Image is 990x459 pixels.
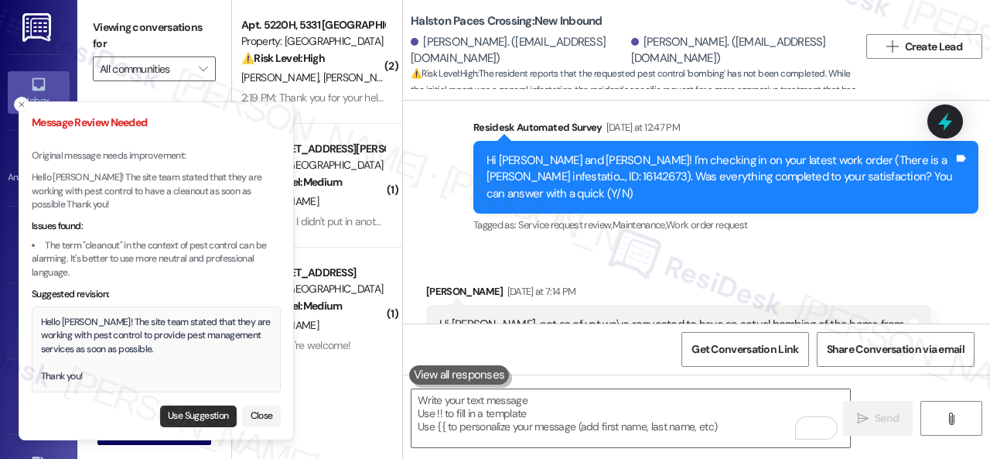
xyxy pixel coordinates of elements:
strong: ⚠️ Risk Level: High [241,51,325,65]
div: Issues found: [32,220,281,234]
span: [PERSON_NAME] [241,318,319,332]
a: Inbox [8,71,70,113]
div: Hi [PERSON_NAME] and [PERSON_NAME]! I'm checking in on your latest work order (There is a [PERSON... [486,152,954,202]
div: 2:19 PM: Thank you for your help. [241,91,386,104]
a: Site Visit • [8,224,70,265]
span: Service request review , [518,218,613,231]
span: [PERSON_NAME] [323,70,401,84]
div: Hi [PERSON_NAME], not as of yet we've requested to have an actual bombing of the home from Pest C... [439,317,906,350]
div: Apt. 5220H, 5331 [GEOGRAPHIC_DATA] [241,17,384,33]
label: Viewing conversations for [93,15,216,57]
button: Close [242,406,281,427]
div: Property: [GEOGRAPHIC_DATA] [241,281,384,297]
img: ResiDesk Logo [22,13,54,42]
span: : The resident reports that the requested pest control 'bombing' has not been completed. While th... [411,66,859,149]
div: [PERSON_NAME]. ([EMAIL_ADDRESS][DOMAIN_NAME]) [631,34,848,67]
i:  [945,413,957,425]
a: Insights • [8,300,70,341]
i:  [199,63,207,75]
div: [PERSON_NAME] [426,283,931,305]
input: All communities [100,57,191,81]
button: Share Conversation via email [817,332,975,367]
span: [PERSON_NAME] [241,194,319,208]
p: Original message needs improvement: [32,149,281,163]
b: Halston Paces Crossing: New Inbound [411,13,603,29]
button: Get Conversation Link [681,332,808,367]
div: Hello [PERSON_NAME]! The site team stated that they are working with pest control to provide pest... [41,316,272,384]
a: Buildings [8,375,70,417]
div: Suggested revision: [32,288,281,302]
span: [PERSON_NAME] [241,70,323,84]
textarea: To enrich screen reader interactions, please activate Accessibility in Grammarly extension settings [411,389,850,447]
span: Share Conversation via email [827,341,964,358]
i:  [857,413,869,425]
span: Maintenance , [613,218,666,231]
div: Property: [GEOGRAPHIC_DATA] [241,157,384,173]
strong: ⚠️ Risk Level: High [411,67,477,80]
div: [PERSON_NAME]. ([EMAIL_ADDRESS][DOMAIN_NAME]) [411,34,627,67]
span: Send [875,410,899,426]
div: [DATE] at 12:47 PM [603,119,680,135]
div: Apt. [STREET_ADDRESS][PERSON_NAME] [241,141,384,157]
div: Residesk Automated Survey [473,119,978,141]
button: Send [843,401,913,436]
div: 2:13 PM: You're welcome! [241,338,350,352]
button: Create Lead [866,34,982,59]
div: [DATE] at 7:14 PM [504,283,576,300]
span: Work order request [666,218,747,231]
li: The term "cleanout" in the context of pest control can be alarming. It's better to use more neutr... [32,239,281,280]
div: Apt. [STREET_ADDRESS] [241,265,384,281]
span: Create Lead [905,39,962,55]
i:  [886,40,898,53]
div: Tagged as: [473,214,978,236]
button: Use Suggestion [160,406,237,427]
button: Close toast [14,97,29,112]
div: Property: [GEOGRAPHIC_DATA] [241,33,384,50]
span: Get Conversation Link [691,341,798,358]
h3: Message Review Needed [32,115,281,131]
p: Hello [PERSON_NAME]! The site team stated that they are working with pest control to have a clean... [32,171,281,212]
